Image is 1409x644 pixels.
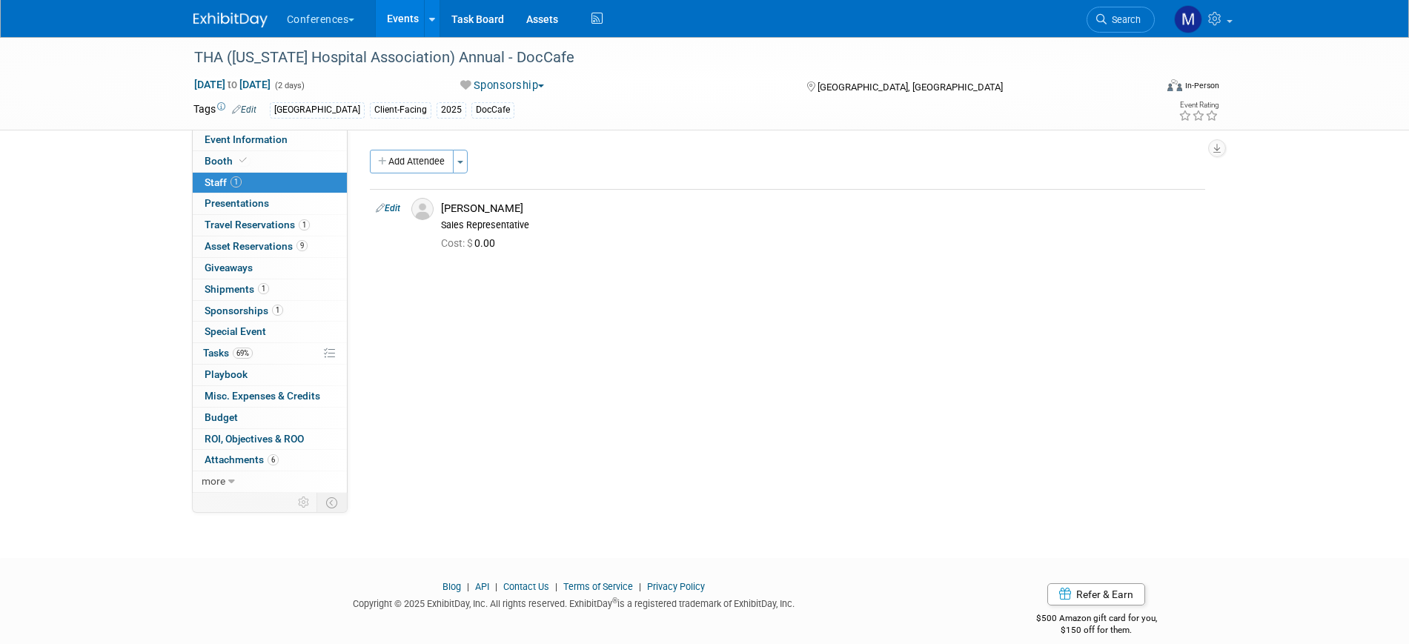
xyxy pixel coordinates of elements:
span: | [463,581,473,592]
a: Travel Reservations1 [193,215,347,236]
img: Marygrace LeGros [1174,5,1202,33]
a: Misc. Expenses & Credits [193,386,347,407]
span: 9 [296,240,308,251]
a: Terms of Service [563,581,633,592]
span: 1 [231,176,242,187]
span: Presentations [205,197,269,209]
a: Event Information [193,130,347,150]
a: Presentations [193,193,347,214]
span: Staff [205,176,242,188]
span: 6 [268,454,279,465]
span: 0.00 [441,237,501,249]
a: ROI, Objectives & ROO [193,429,347,450]
span: Tasks [203,347,253,359]
div: Sales Representative [441,219,1199,231]
div: Event Format [1067,77,1220,99]
a: Giveaways [193,258,347,279]
span: Budget [205,411,238,423]
a: Edit [376,203,400,213]
span: (2 days) [273,81,305,90]
span: | [491,581,501,592]
span: Search [1107,14,1141,25]
span: Event Information [205,133,288,145]
a: Budget [193,408,347,428]
a: Asset Reservations9 [193,236,347,257]
span: Playbook [205,368,248,380]
a: API [475,581,489,592]
span: 1 [299,219,310,230]
a: Contact Us [503,581,549,592]
span: Attachments [205,454,279,465]
button: Sponsorship [455,78,550,93]
span: [DATE] [DATE] [193,78,271,91]
span: 1 [272,305,283,316]
span: ROI, Objectives & ROO [205,433,304,445]
a: Search [1087,7,1155,33]
div: Copyright © 2025 ExhibitDay, Inc. All rights reserved. ExhibitDay is a registered trademark of Ex... [193,594,955,611]
a: Attachments6 [193,450,347,471]
div: THA ([US_STATE] Hospital Association) Annual - DocCafe [189,44,1133,71]
sup: ® [612,597,617,605]
a: Edit [232,104,256,115]
div: $500 Amazon gift card for you, [977,602,1216,637]
a: Sponsorships1 [193,301,347,322]
a: Privacy Policy [647,581,705,592]
div: $150 off for them. [977,624,1216,637]
img: Format-Inperson.png [1167,79,1182,91]
a: Special Event [193,322,347,342]
span: | [551,581,561,592]
div: Client-Facing [370,102,431,118]
div: DocCafe [471,102,514,118]
span: Shipments [205,283,269,295]
a: Staff1 [193,173,347,193]
span: more [202,475,225,487]
a: Blog [442,581,461,592]
div: Event Rating [1178,102,1219,109]
span: Special Event [205,325,266,337]
span: Giveaways [205,262,253,273]
div: [GEOGRAPHIC_DATA] [270,102,365,118]
span: Travel Reservations [205,219,310,230]
span: [GEOGRAPHIC_DATA], [GEOGRAPHIC_DATA] [818,82,1003,93]
div: 2025 [437,102,466,118]
a: Playbook [193,365,347,385]
span: Cost: $ [441,237,474,249]
span: 1 [258,283,269,294]
div: [PERSON_NAME] [441,202,1199,216]
td: Personalize Event Tab Strip [291,493,317,512]
a: Refer & Earn [1047,583,1145,605]
button: Add Attendee [370,150,454,173]
a: more [193,471,347,492]
a: Shipments1 [193,279,347,300]
div: In-Person [1184,80,1219,91]
span: Sponsorships [205,305,283,316]
span: Misc. Expenses & Credits [205,390,320,402]
img: Associate-Profile-5.png [411,198,434,220]
span: to [225,79,239,90]
td: Toggle Event Tabs [316,493,347,512]
img: ExhibitDay [193,13,268,27]
span: Asset Reservations [205,240,308,252]
td: Tags [193,102,256,119]
span: Booth [205,155,250,167]
span: | [635,581,645,592]
span: 69% [233,348,253,359]
a: Booth [193,151,347,172]
a: Tasks69% [193,343,347,364]
i: Booth reservation complete [239,156,247,165]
